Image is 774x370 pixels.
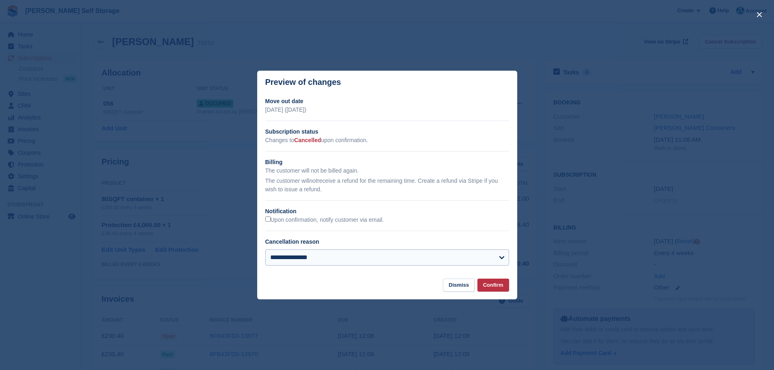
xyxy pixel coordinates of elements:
[477,279,509,292] button: Confirm
[265,128,509,136] h2: Subscription status
[265,216,384,224] label: Upon confirmation, notify customer via email.
[265,158,509,167] h2: Billing
[265,207,509,216] h2: Notification
[294,137,321,143] span: Cancelled
[265,216,271,222] input: Upon confirmation, notify customer via email.
[309,177,317,184] em: not
[265,106,509,114] p: [DATE] ([DATE])
[265,238,319,245] label: Cancellation reason
[265,136,509,145] p: Changes to upon confirmation.
[753,8,766,21] button: close
[265,97,509,106] h2: Move out date
[443,279,475,292] button: Dismiss
[265,177,509,194] p: The customer will receive a refund for the remaining time. Create a refund via Stripe if you wish...
[265,78,341,87] p: Preview of changes
[265,167,509,175] p: The customer will not be billed again.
